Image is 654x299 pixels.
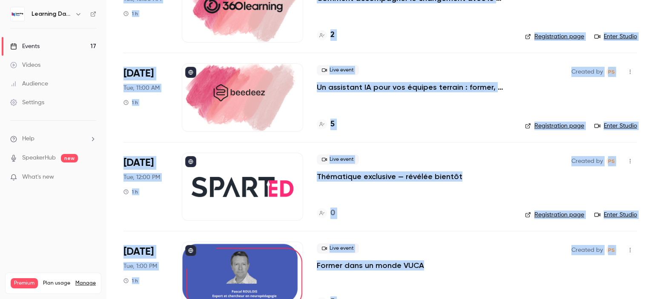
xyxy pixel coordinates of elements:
span: Created by [571,156,603,166]
h4: 0 [330,208,335,219]
span: Prad Selvarajah [606,156,617,166]
span: Live event [317,154,359,165]
a: 2 [317,29,335,41]
img: tab_keywords_by_traffic_grey.svg [97,49,103,56]
div: Videos [10,61,40,69]
img: logo_orange.svg [14,14,20,20]
span: Prad Selvarajah [606,245,617,255]
img: Learning Days [11,7,24,21]
div: 1 h [123,188,138,195]
span: Prad Selvarajah [606,67,617,77]
iframe: Noticeable Trigger [86,174,96,181]
span: PS [608,67,615,77]
a: Manage [75,280,96,287]
span: Premium [11,278,38,288]
a: Registration page [525,32,584,41]
div: Mots-clés [106,50,130,56]
div: Oct 7 Tue, 11:00 AM (Europe/Paris) [123,63,168,131]
a: Thématique exclusive — révélée bientôt [317,171,462,182]
div: Settings [10,98,44,107]
a: SpeakerHub [22,154,56,162]
span: [DATE] [123,156,154,170]
span: Tue, 12:00 PM [123,173,160,182]
a: 0 [317,208,335,219]
div: Events [10,42,40,51]
img: tab_domain_overview_orange.svg [34,49,41,56]
div: Domaine [44,50,66,56]
span: Live event [317,243,359,253]
span: [DATE] [123,67,154,80]
span: Help [22,134,34,143]
div: 1 h [123,10,138,17]
a: Registration page [525,122,584,130]
h4: 5 [330,119,335,130]
div: Oct 7 Tue, 12:00 PM (Europe/Paris) [123,153,168,221]
span: Tue, 1:00 PM [123,262,157,271]
div: 1 h [123,99,138,106]
h6: Learning Days [32,10,72,18]
span: new [61,154,78,162]
a: Registration page [525,211,584,219]
span: Tue, 11:00 AM [123,84,160,92]
span: PS [608,156,615,166]
a: Enter Studio [594,32,637,41]
div: 1 h [123,277,138,284]
span: Plan usage [43,280,70,287]
a: Enter Studio [594,122,637,130]
a: Un assistant IA pour vos équipes terrain : former, accompagner et transformer l’expérience apprenant [317,82,511,92]
a: Former dans un monde VUCA [317,260,424,271]
span: Created by [571,245,603,255]
h4: 2 [330,29,335,41]
a: Enter Studio [594,211,637,219]
div: Domaine: [DOMAIN_NAME] [22,22,96,29]
span: Live event [317,65,359,75]
span: PS [608,245,615,255]
div: Audience [10,80,48,88]
span: Created by [571,67,603,77]
span: What's new [22,173,54,182]
span: [DATE] [123,245,154,259]
li: help-dropdown-opener [10,134,96,143]
div: v 4.0.25 [24,14,42,20]
a: 5 [317,119,335,130]
img: website_grey.svg [14,22,20,29]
